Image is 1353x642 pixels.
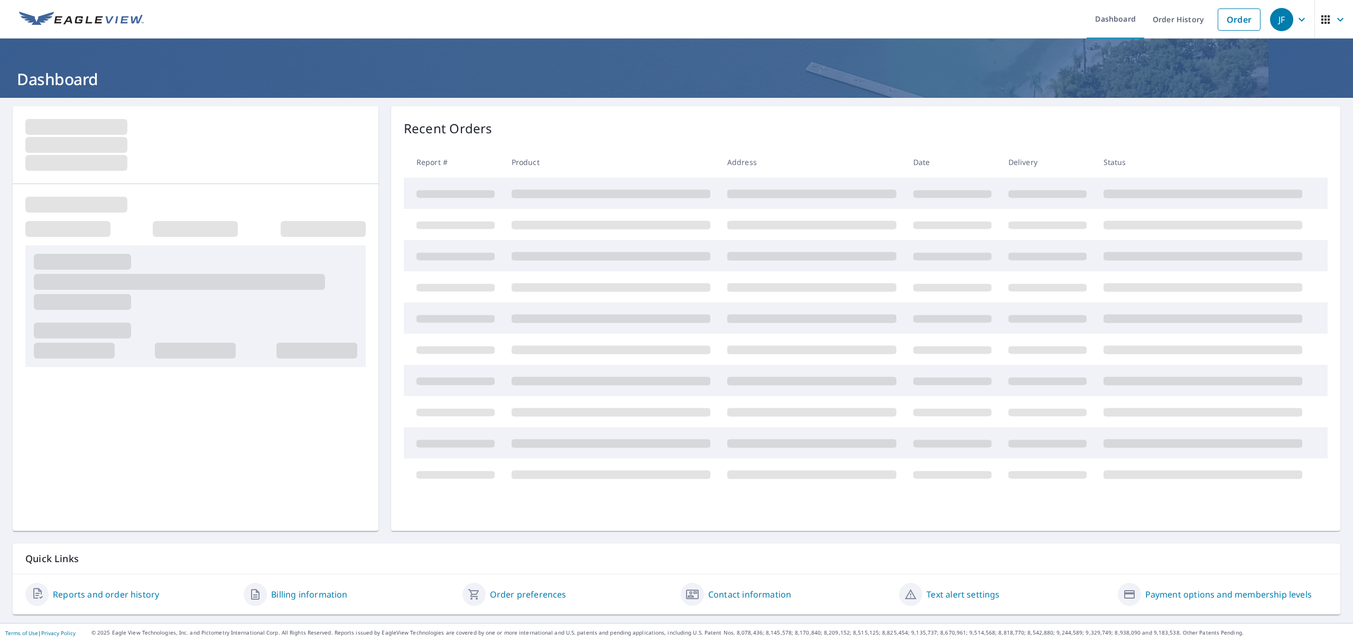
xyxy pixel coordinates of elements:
a: Order preferences [490,588,567,601]
a: Terms of Use [5,629,38,637]
div: JF [1270,8,1293,31]
a: Reports and order history [53,588,159,601]
a: Order [1218,8,1261,31]
th: Address [719,146,905,178]
th: Date [905,146,1000,178]
th: Status [1095,146,1311,178]
img: EV Logo [19,12,144,27]
a: Privacy Policy [41,629,76,637]
p: Quick Links [25,552,1328,565]
th: Product [503,146,719,178]
p: © 2025 Eagle View Technologies, Inc. and Pictometry International Corp. All Rights Reserved. Repo... [91,629,1348,637]
a: Contact information [708,588,791,601]
p: Recent Orders [404,119,493,138]
th: Report # [404,146,503,178]
a: Text alert settings [926,588,999,601]
a: Payment options and membership levels [1145,588,1312,601]
p: | [5,630,76,636]
a: Billing information [271,588,347,601]
th: Delivery [1000,146,1095,178]
h1: Dashboard [13,68,1340,90]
